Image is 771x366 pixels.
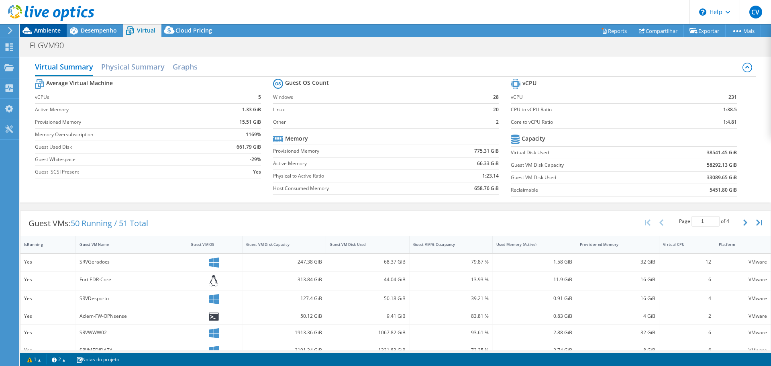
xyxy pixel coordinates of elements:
div: Yes [24,294,72,303]
b: 231 [728,93,737,101]
label: Memory Oversubscription [35,131,207,139]
div: 16 GiB [580,294,656,303]
a: Reports [595,25,633,37]
a: Mais [725,25,761,37]
b: 1:4.81 [723,118,737,126]
span: CV [749,6,762,18]
div: VMware [719,258,767,266]
div: Aclem-FW-OPNsense [80,312,183,321]
div: Provisioned Memory [580,242,646,247]
a: 1 [22,354,47,364]
div: 39.21 % [413,294,489,303]
div: VMware [719,312,767,321]
div: 50.18 GiB [330,294,406,303]
div: 50.12 GiB [246,312,322,321]
span: Ambiente [34,27,61,34]
b: 28 [493,93,499,101]
b: 66.33 GiB [477,159,499,168]
div: 11.9 GiB [496,275,572,284]
div: Used Memory (Active) [496,242,563,247]
label: Core to vCPU Ratio [511,118,685,126]
div: 93.61 % [413,328,489,337]
div: 16 GiB [580,275,656,284]
label: Active Memory [273,159,433,168]
b: Capacity [522,135,545,143]
label: vCPUs [35,93,207,101]
div: 6 [663,346,711,355]
b: 1:38.5 [723,106,737,114]
div: 68.37 GiB [330,258,406,266]
div: 13.93 % [413,275,489,284]
label: Windows [273,93,478,101]
div: 127.4 GiB [246,294,322,303]
div: 2101.34 GiB [246,346,322,355]
label: Linux [273,106,478,114]
h2: Virtual Summary [35,59,93,76]
div: FortiEDR-Core [80,275,183,284]
label: Provisioned Memory [273,147,433,155]
div: Yes [24,275,72,284]
h1: FLGVM90 [26,41,76,50]
div: Platform [719,242,757,247]
label: Guest VM Disk Used [511,174,659,182]
b: Average Virtual Machine [46,79,113,87]
div: Guest VM OS [191,242,229,247]
b: Guest OS Count [285,79,329,87]
b: 5 [258,93,261,101]
div: 6 [663,275,711,284]
div: Yes [24,258,72,266]
div: IsRunning [24,242,62,247]
div: 4 GiB [580,312,656,321]
div: 6 [663,328,711,337]
label: Guest Used Disk [35,143,207,151]
label: Host Consumed Memory [273,184,433,192]
b: 658.76 GiB [474,184,499,192]
label: Reclaimable [511,186,659,194]
div: 32 GiB [580,258,656,266]
div: 83.81 % [413,312,489,321]
div: SRVDesporto [80,294,183,303]
b: 1:23.14 [482,172,499,180]
div: 247.38 GiB [246,258,322,266]
label: Provisioned Memory [35,118,207,126]
div: Guest VM % Occupancy [413,242,479,247]
div: 1913.36 GiB [246,328,322,337]
div: VMware [719,346,767,355]
b: 661.79 GiB [237,143,261,151]
label: vCPU [511,93,685,101]
label: Virtual Disk Used [511,149,659,157]
b: 38541.45 GiB [707,149,737,157]
div: 0.91 GiB [496,294,572,303]
span: Virtual [137,27,155,34]
div: 44.04 GiB [330,275,406,284]
div: SRVGeradocs [80,258,183,266]
div: 0.83 GiB [496,312,572,321]
h2: Physical Summary [101,59,165,75]
div: SRVMEDIDATA [80,346,183,355]
label: Guest iSCSI Present [35,168,207,176]
a: 2 [46,354,71,364]
div: 2.74 GiB [496,346,572,355]
span: Desempenho [81,27,117,34]
svg: \n [699,8,706,16]
b: 2 [496,118,499,126]
div: 313.84 GiB [246,275,322,284]
div: 8 GiB [580,346,656,355]
div: VMware [719,328,767,337]
div: Guest VM Disk Used [330,242,396,247]
div: Yes [24,346,72,355]
b: vCPU [522,79,536,87]
div: 1321.83 GiB [330,346,406,355]
div: 32 GiB [580,328,656,337]
div: Yes [24,312,72,321]
input: jump to page [691,216,720,227]
div: Virtual CPU [663,242,701,247]
a: Compartilhar [633,25,684,37]
label: Guest VM Disk Capacity [511,161,659,169]
b: 58292.13 GiB [707,161,737,169]
label: CPU to vCPU Ratio [511,106,685,114]
div: 72.25 % [413,346,489,355]
div: VMware [719,275,767,284]
div: 9.41 GiB [330,312,406,321]
div: 1.58 GiB [496,258,572,266]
